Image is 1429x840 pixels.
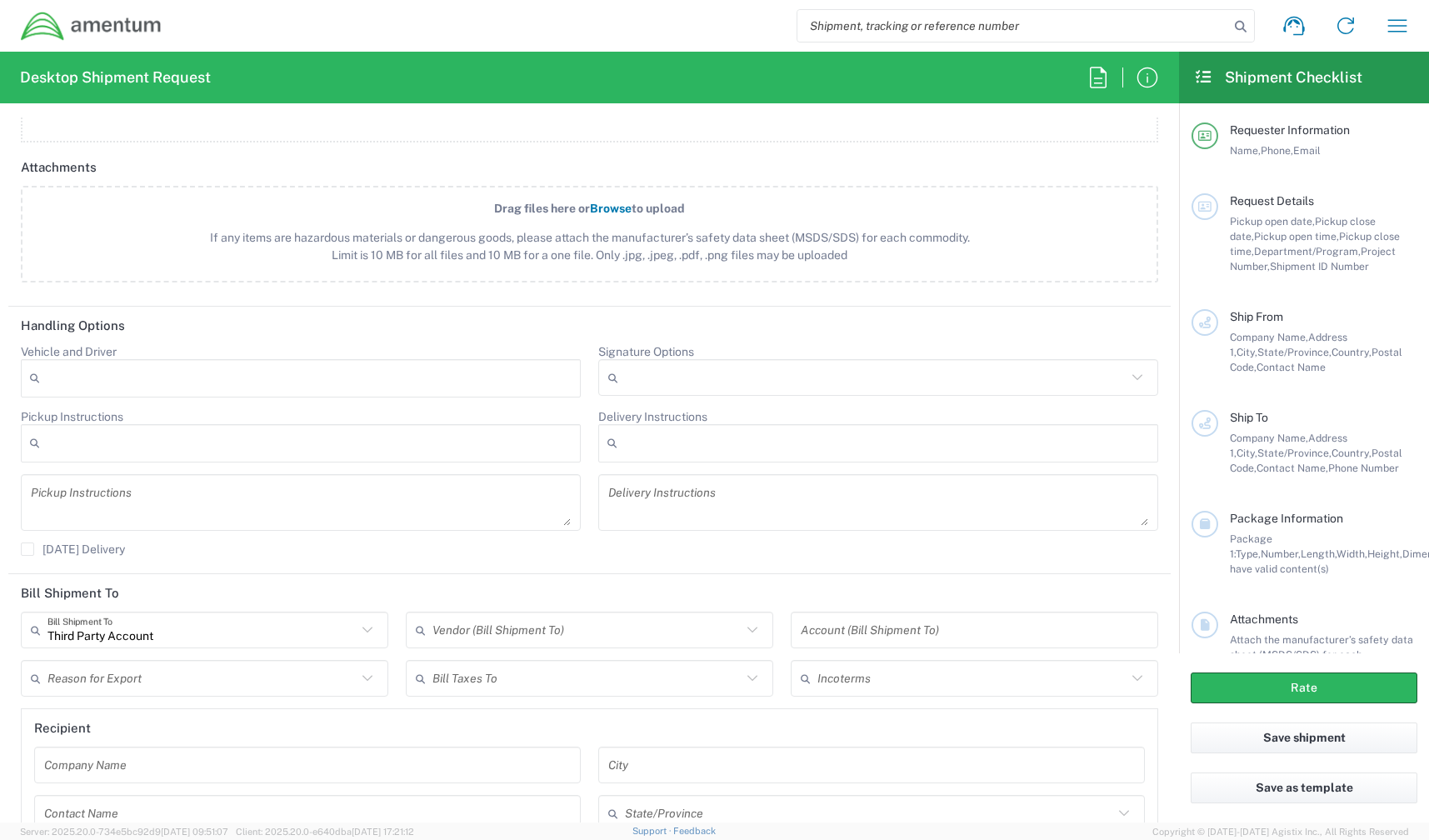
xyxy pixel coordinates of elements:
[1293,144,1321,157] span: Email
[1254,230,1339,242] span: Pickup open time,
[34,720,91,737] h2: Recipient
[57,229,1122,264] span: If any items are hazardous materials or dangerous goods, please attach the manufacturer’s safety ...
[1337,547,1367,560] span: Width,
[1257,346,1332,358] span: State/Province,
[1230,310,1283,323] span: Ship From
[352,827,414,837] span: [DATE] 17:21:12
[161,827,228,837] span: [DATE] 09:51:07
[1237,346,1257,358] span: City,
[673,826,716,836] a: Feedback
[1230,123,1350,137] span: Requester Information
[494,202,590,215] span: Drag files here or
[632,826,674,836] a: Support
[1230,144,1261,157] span: Name,
[21,344,117,359] label: Vehicle and Driver
[1367,547,1402,560] span: Height,
[1328,462,1399,474] span: Phone Number
[20,827,228,837] span: Server: 2025.20.0-734e5bc92d9
[1237,447,1257,459] span: City,
[1257,361,1326,373] span: Contact Name
[598,344,694,359] label: Signature Options
[1230,331,1308,343] span: Company Name,
[1261,547,1301,560] span: Number,
[1152,824,1409,839] span: Copyright © [DATE]-[DATE] Agistix Inc., All Rights Reserved
[1230,633,1413,691] span: Attach the manufacturer’s safety data sheet (MSDS/SDS) for each commodity with hazardous material...
[21,159,97,176] h2: Attachments
[1191,722,1417,753] button: Save shipment
[1230,612,1298,626] span: Attachments
[21,585,119,602] h2: Bill Shipment To
[1191,672,1417,703] button: Rate
[1194,67,1362,87] h2: Shipment Checklist
[1236,547,1261,560] span: Type,
[1254,245,1361,257] span: Department/Program,
[1257,447,1332,459] span: State/Province,
[632,202,685,215] span: to upload
[1230,411,1268,424] span: Ship To
[1257,462,1328,474] span: Contact Name,
[1230,194,1314,207] span: Request Details
[1230,432,1308,444] span: Company Name,
[1230,512,1343,525] span: Package Information
[21,409,123,424] label: Pickup Instructions
[598,409,707,424] label: Delivery Instructions
[1230,532,1272,560] span: Package 1:
[20,11,162,42] img: dyncorp
[1301,547,1337,560] span: Length,
[21,317,125,334] h2: Handling Options
[797,10,1229,42] input: Shipment, tracking or reference number
[236,827,414,837] span: Client: 2025.20.0-e640dba
[20,67,211,87] h2: Desktop Shipment Request
[1332,346,1372,358] span: Country,
[21,542,125,556] label: [DATE] Delivery
[1270,260,1369,272] span: Shipment ID Number
[1261,144,1293,157] span: Phone,
[1230,215,1315,227] span: Pickup open date,
[590,202,632,215] span: Browse
[1332,447,1372,459] span: Country,
[1191,772,1417,803] button: Save as template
